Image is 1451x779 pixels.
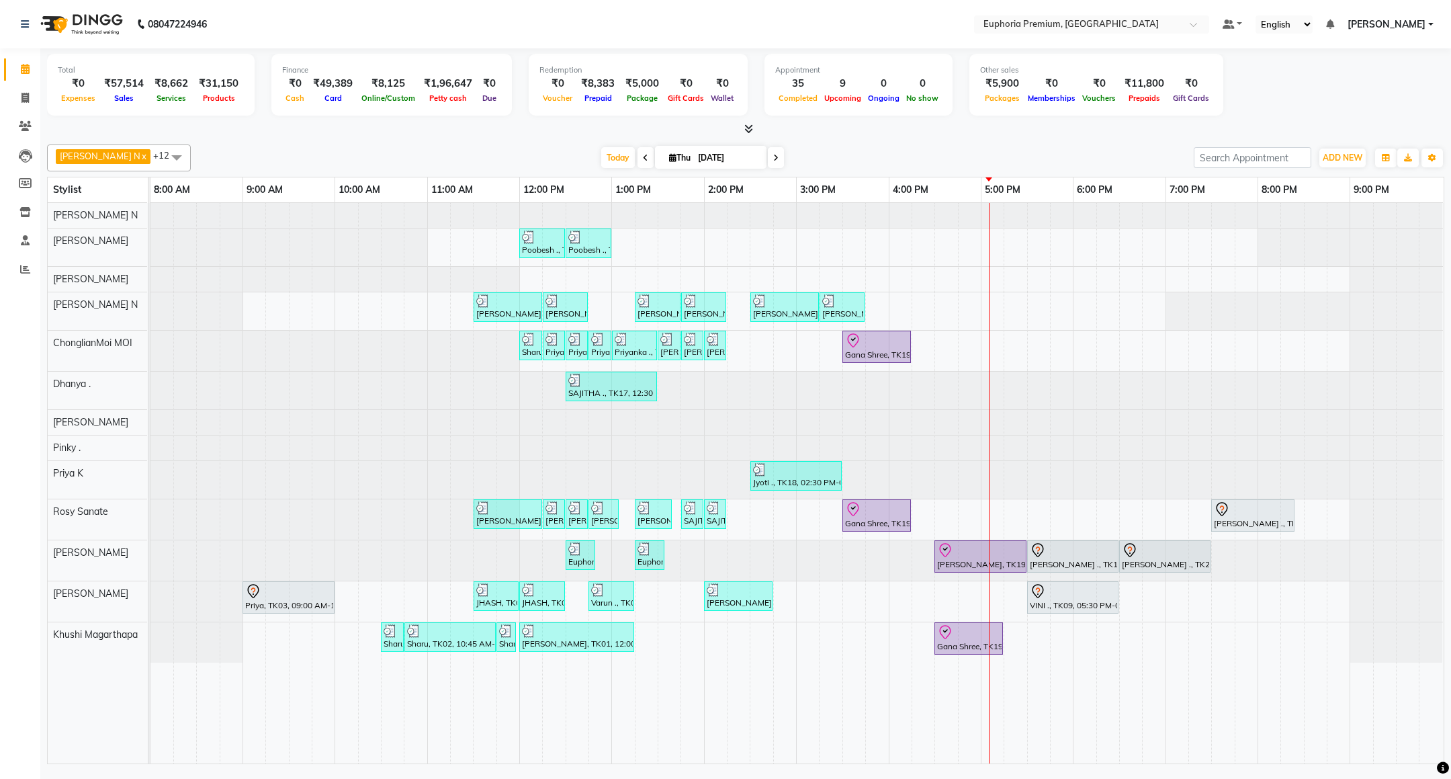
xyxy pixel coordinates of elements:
span: [PERSON_NAME] [53,273,128,285]
div: JHASH, TK04, 12:00 PM-12:30 PM, EEP-HAIR CUT (Senior Stylist) with hairwash MEN [521,583,564,609]
div: [PERSON_NAME] ., TK20, 06:30 PM-07:30 PM, EP-Color My Root KP [1120,542,1209,571]
span: Sales [111,93,137,103]
div: Total [58,65,244,76]
div: ₹0 [1079,76,1119,91]
div: Finance [282,65,501,76]
span: Thu [666,153,694,163]
div: ₹49,389 [308,76,358,91]
div: ₹5,900 [980,76,1024,91]
div: [PERSON_NAME], TK15, 03:15 PM-03:45 PM, EP-[PERSON_NAME] Trim/Design MEN [821,294,863,320]
div: ₹0 [1024,76,1079,91]
div: SAJITHA ., TK17, 12:30 PM-01:30 PM, EP-Swedish Massage (Oil) 45+15 [567,374,656,399]
span: Services [153,93,189,103]
span: Gift Cards [1170,93,1213,103]
div: ₹31,150 [193,76,244,91]
span: Voucher [539,93,576,103]
div: [PERSON_NAME] M, TK14, 02:00 PM-02:15 PM, EP-Under Arms Intimate [705,333,725,358]
span: No show [903,93,942,103]
div: [PERSON_NAME], TK01, 12:15 PM-12:30 PM, EP-Full Arms Cream Wax [544,501,564,527]
div: [PERSON_NAME], TK13, 02:00 PM-02:45 PM, EP-HAIR CUT (Creative Stylist) with hairwash MEN [705,583,771,609]
div: Redemption [539,65,737,76]
div: ₹8,662 [149,76,193,91]
span: [PERSON_NAME] N [60,151,140,161]
span: [PERSON_NAME] [53,235,128,247]
div: [PERSON_NAME], TK12, 01:45 PM-02:15 PM, EP-[PERSON_NAME] Trim/Design MEN [683,294,725,320]
div: 0 [865,76,903,91]
span: Rosy Sanate [53,505,108,518]
span: Completed [775,93,821,103]
a: 6:00 PM [1073,180,1116,200]
img: logo [34,5,126,43]
span: Ongoing [865,93,903,103]
div: Priyanka ., TK10, 12:15 PM-12:30 PM, EP-Eyebrows Threading [544,333,564,358]
span: ChonglianMoi MOI [53,337,132,349]
div: Euphoria Premium, TK16, 12:30 PM-12:50 PM, EP-Eyebrows Threading [567,542,594,568]
div: Sharu, TK02, 10:30 AM-10:45 AM, EP-Face Neck & Blouse Line Bleach/Detan [382,624,402,650]
div: ₹11,800 [1119,76,1170,91]
div: SAJITHA ., TK07, 02:00 PM-02:15 PM, EP-Eyebrows Threading [705,501,725,527]
div: [PERSON_NAME] ., TK05, 11:30 AM-12:15 PM, EP-Cover Fusion MEN [475,294,541,320]
span: Priya K [53,467,83,479]
div: Poobesh ., TK06, 12:00 PM-12:30 PM, EP-Shoulder & Back (30 Mins) [521,231,564,256]
div: 0 [903,76,942,91]
span: [PERSON_NAME] [53,416,128,428]
a: x [140,151,146,161]
div: [PERSON_NAME] ., TK11, 05:30 PM-06:30 PM, EP-Artistic Cut - Creative Stylist [1028,542,1117,571]
span: Upcoming [821,93,865,103]
div: ₹0 [707,76,737,91]
div: ₹8,383 [576,76,620,91]
span: [PERSON_NAME] [53,546,128,559]
div: [PERSON_NAME], TK15, 02:30 PM-03:15 PM, EP-HAIR CUT (Creative Stylist) with hairwash MEN [752,294,818,320]
div: JHASH, TK04, 11:30 AM-12:00 PM, EP-[PERSON_NAME] Trim/Design MEN [475,583,517,609]
b: 08047224946 [148,5,207,43]
a: 11:00 AM [428,180,476,200]
a: 9:00 PM [1350,180,1393,200]
div: Appointment [775,65,942,76]
a: 3:00 PM [797,180,839,200]
button: ADD NEW [1319,149,1366,167]
span: [PERSON_NAME] [53,587,128,600]
span: Pinky . [53,442,81,454]
span: Khushi Magarthapa [53,628,138,641]
span: +12 [153,150,179,161]
div: [PERSON_NAME], TK01, 11:30 AM-12:15 PM, EP-Gel Paint Application [475,501,541,527]
div: Euphoria Premium, TK16, 01:15 PM-01:35 PM, EP-Upperlip Threading [636,542,663,568]
div: [PERSON_NAME] M, TK14, 01:45 PM-02:00 PM, EP-Eyebrows Threading [683,333,702,358]
div: Priyanka ., TK10, 01:00 PM-01:30 PM, EP-Full Legs Catridge Wax [613,333,656,358]
span: ADD NEW [1323,153,1362,163]
a: 4:00 PM [889,180,932,200]
div: Gana Shree, TK19, 04:30 PM-05:15 PM, EP-[PERSON_NAME] [936,624,1002,653]
div: Poobesh ., TK06, 12:30 PM-01:00 PM, EP-Head Massage (30 Mins) w/o Hairwash [567,231,610,256]
span: Products [200,93,238,103]
a: 12:00 PM [520,180,568,200]
a: 10:00 AM [335,180,384,200]
div: ₹0 [539,76,576,91]
span: Stylist [53,183,81,196]
div: SAJITHA ., TK07, 01:45 PM-02:00 PM, EP-Upperlip Threading [683,501,702,527]
span: Wallet [707,93,737,103]
div: [PERSON_NAME], TK12, 01:15 PM-01:45 PM, EEP-HAIR CUT (Senior Stylist) with hairwash MEN [636,294,679,320]
div: Priyanka ., TK10, 12:30 PM-12:45 PM, EP-Under Arms Intimate [567,333,586,358]
span: Prepaid [581,93,615,103]
span: Gift Cards [664,93,707,103]
div: Other sales [980,65,1213,76]
div: [PERSON_NAME], TK01, 12:45 PM-01:05 PM, EP-Full Back Cream Wax [590,501,617,527]
span: Card [321,93,345,103]
a: 8:00 PM [1258,180,1301,200]
div: Gana Shree, TK19, 03:30 PM-04:15 PM, EP-Flawless Beauty [844,333,910,361]
span: Expenses [58,93,99,103]
span: Vouchers [1079,93,1119,103]
div: ₹0 [1170,76,1213,91]
span: Packages [981,93,1023,103]
span: Petty cash [426,93,470,103]
div: Varun ., TK08, 12:45 PM-01:15 PM, EEP-HAIR CUT (Senior Stylist) with hairwash MEN [590,583,633,609]
div: VINI ., TK09, 05:30 PM-06:30 PM, EP-Artistic Cut - Senior Stylist [1028,583,1117,612]
input: Search Appointment [1194,147,1311,168]
div: [PERSON_NAME], TK01, 12:30 PM-12:45 PM, EP-Full Legs Cream Wax [567,501,586,527]
div: [PERSON_NAME], TK01, 01:15 PM-01:40 PM, EP-Tefiti Coffee Mani [636,501,670,527]
div: ₹0 [664,76,707,91]
div: [PERSON_NAME] ., TK05, 12:15 PM-12:45 PM, EP-[PERSON_NAME] Trim/Design MEN [544,294,586,320]
span: Online/Custom [358,93,419,103]
input: 2025-09-04 [694,148,761,168]
div: ₹1,96,647 [419,76,478,91]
